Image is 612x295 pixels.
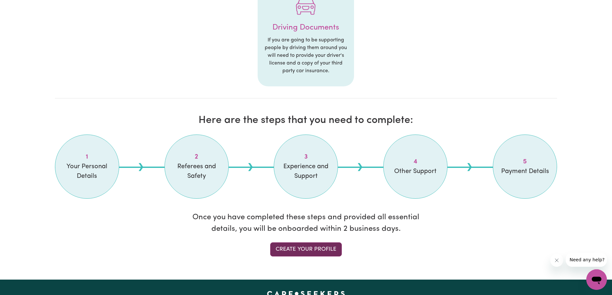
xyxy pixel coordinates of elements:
[63,162,111,181] span: Your Personal Details
[173,152,221,162] span: Step 2
[63,152,111,162] span: Step 1
[182,212,430,235] p: Once you have completed these steps and provided all essential details, you will be onboarded wit...
[282,152,330,162] span: Step 3
[566,253,607,267] iframe: 来自公司的消息
[391,157,439,167] span: Step 4
[550,254,563,267] iframe: 关闭消息
[501,167,549,176] span: Payment Details
[586,269,607,290] iframe: 启动消息传送窗口的按钮
[282,162,330,181] span: Experience and Support
[391,167,439,176] span: Other Support
[501,157,549,167] span: Step 5
[270,242,342,256] a: Create your profile
[173,162,221,181] span: Referees and Safety
[264,23,348,32] h4: Driving Documents
[264,36,348,75] p: If you are going to be supporting people by driving them around you will need to provide your dri...
[55,114,557,126] h2: Here are the steps that you need to complete:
